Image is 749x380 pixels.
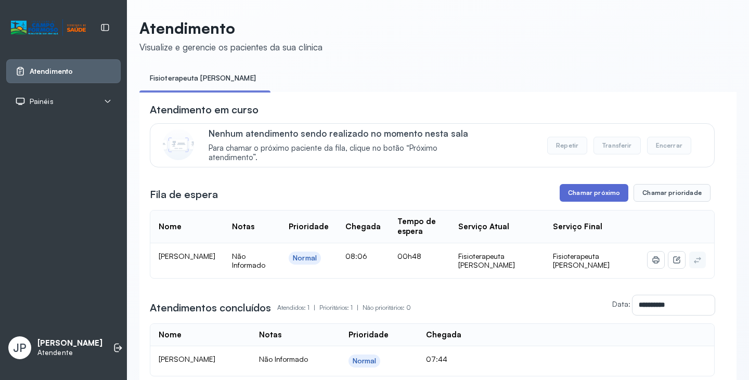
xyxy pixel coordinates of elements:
[37,348,102,357] p: Atendente
[357,304,358,311] span: |
[647,137,691,154] button: Encerrar
[150,300,271,315] h3: Atendimentos concluídos
[289,222,329,232] div: Prioridade
[163,129,194,160] img: Imagem de CalloutCard
[30,97,54,106] span: Painéis
[150,187,218,202] h3: Fila de espera
[209,143,484,163] span: Para chamar o próximo paciente da fila, clique no botão “Próximo atendimento”.
[15,66,112,76] a: Atendimento
[259,355,308,363] span: Não Informado
[150,102,259,117] h3: Atendimento em curso
[426,355,447,363] span: 07:44
[348,330,389,340] div: Prioridade
[139,70,266,87] a: Fisioterapeuta [PERSON_NAME]
[397,217,442,237] div: Tempo de espera
[397,252,421,260] span: 00h48
[426,330,461,340] div: Chegada
[363,300,411,315] p: Não prioritários: 0
[159,355,215,363] span: [PERSON_NAME]
[612,299,630,308] label: Data:
[345,222,381,232] div: Chegada
[232,222,254,232] div: Notas
[209,128,484,139] p: Nenhum atendimento sendo realizado no momento nesta sala
[314,304,315,311] span: |
[159,330,182,340] div: Nome
[37,338,102,348] p: [PERSON_NAME]
[259,330,281,340] div: Notas
[634,184,711,202] button: Chamar prioridade
[547,137,587,154] button: Repetir
[560,184,628,202] button: Chamar próximo
[159,222,182,232] div: Nome
[159,252,215,260] span: [PERSON_NAME]
[139,42,322,53] div: Visualize e gerencie os pacientes da sua clínica
[353,357,377,365] div: Normal
[139,19,322,37] p: Atendimento
[293,254,317,263] div: Normal
[277,300,319,315] p: Atendidos: 1
[458,252,536,270] div: Fisioterapeuta [PERSON_NAME]
[11,19,86,36] img: Logotipo do estabelecimento
[553,222,602,232] div: Serviço Final
[593,137,641,154] button: Transferir
[553,252,610,270] span: Fisioterapeuta [PERSON_NAME]
[30,67,73,76] span: Atendimento
[458,222,509,232] div: Serviço Atual
[232,252,265,270] span: Não Informado
[345,252,367,260] span: 08:06
[319,300,363,315] p: Prioritários: 1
